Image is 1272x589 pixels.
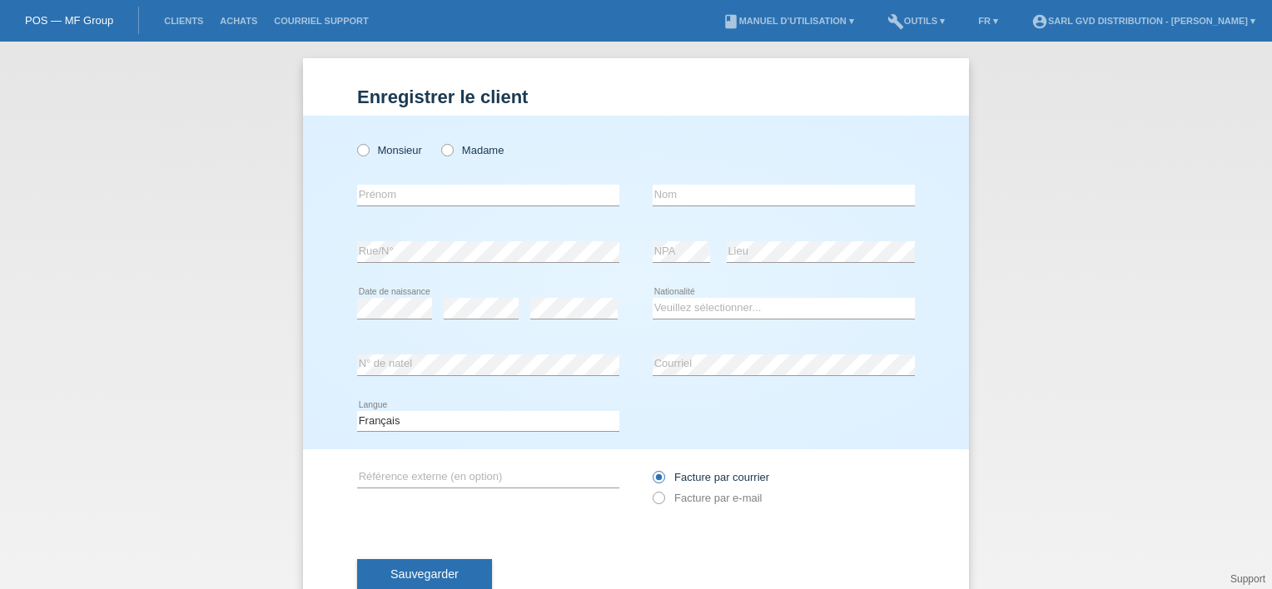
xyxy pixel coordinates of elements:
[1023,16,1264,26] a: account_circleSARL GVD DISTRIBUTION - [PERSON_NAME] ▾
[1031,13,1048,30] i: account_circle
[879,16,953,26] a: buildOutils ▾
[441,144,452,155] input: Madame
[390,567,459,581] span: Sauvegarder
[357,144,422,156] label: Monsieur
[211,16,266,26] a: Achats
[25,14,113,27] a: POS — MF Group
[1230,573,1265,585] a: Support
[357,144,368,155] input: Monsieur
[266,16,376,26] a: Courriel Support
[357,87,915,107] h1: Enregistrer le client
[723,13,739,30] i: book
[653,492,663,512] input: Facture par e-mail
[653,471,663,492] input: Facture par courrier
[887,13,904,30] i: build
[714,16,862,26] a: bookManuel d’utilisation ▾
[441,144,504,156] label: Madame
[156,16,211,26] a: Clients
[970,16,1006,26] a: FR ▾
[653,492,762,504] label: Facture par e-mail
[653,471,769,483] label: Facture par courrier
